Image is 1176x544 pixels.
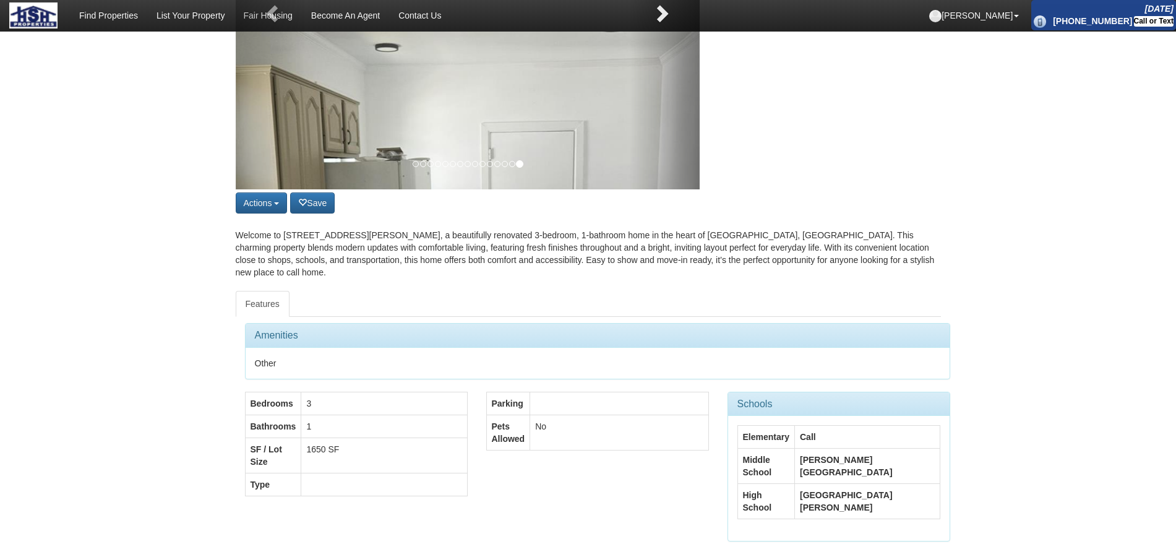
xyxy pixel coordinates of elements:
[245,473,301,496] th: Type
[246,348,950,379] div: Other
[794,426,940,449] th: Call
[530,415,708,450] td: No
[737,449,794,484] th: Middle School
[236,192,288,214] button: Actions
[794,449,940,484] th: [PERSON_NAME][GEOGRAPHIC_DATA]
[290,192,335,214] button: Save
[1145,4,1174,14] i: [DATE]
[255,330,940,341] h3: Amenities
[486,415,530,450] th: Pets Allowed
[1134,16,1174,27] div: Call or Text
[737,426,794,449] th: Elementary
[737,399,940,410] h3: Schools
[245,392,301,415] th: Bedrooms
[794,484,940,519] th: [GEOGRAPHIC_DATA][PERSON_NAME]
[301,392,467,415] td: 3
[236,291,290,317] a: Features
[245,415,301,438] th: Bathrooms
[486,392,530,415] th: Parking
[737,484,794,519] th: High School
[245,438,301,473] th: SF / Lot Size
[1034,15,1046,28] img: phone_icon.png
[929,10,942,22] img: default-profile.png
[1053,16,1132,26] b: [PHONE_NUMBER]
[301,415,467,438] td: 1
[301,438,467,473] td: 1650 SF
